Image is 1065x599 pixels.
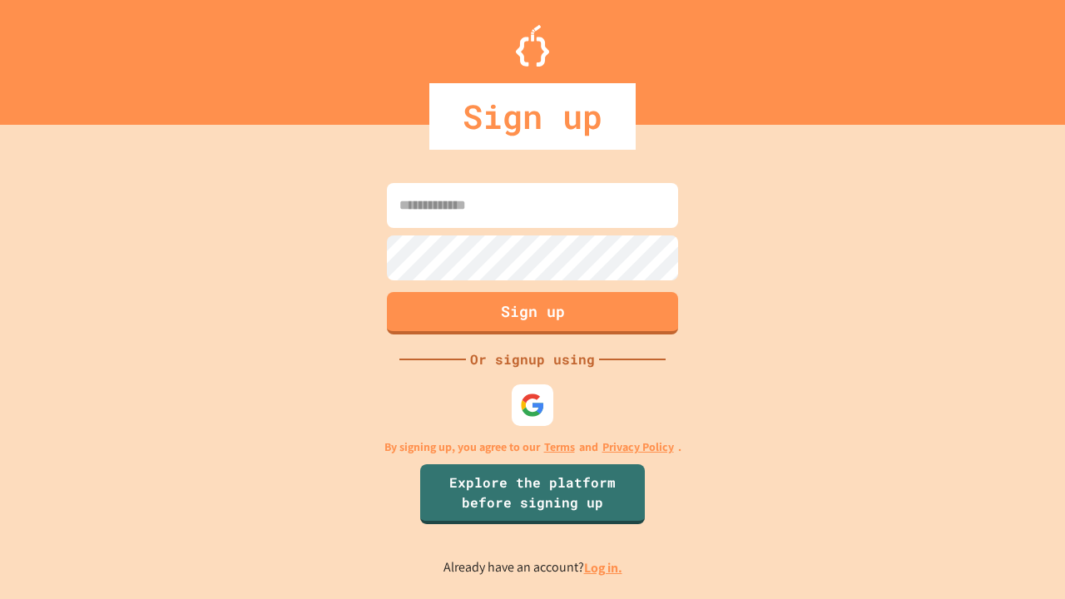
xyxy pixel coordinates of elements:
[420,464,645,524] a: Explore the platform before signing up
[387,292,678,334] button: Sign up
[584,559,622,577] a: Log in.
[443,557,622,578] p: Already have an account?
[384,438,681,456] p: By signing up, you agree to our and .
[466,349,599,369] div: Or signup using
[429,83,636,150] div: Sign up
[520,393,545,418] img: google-icon.svg
[927,460,1048,531] iframe: chat widget
[544,438,575,456] a: Terms
[995,532,1048,582] iframe: chat widget
[516,25,549,67] img: Logo.svg
[602,438,674,456] a: Privacy Policy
